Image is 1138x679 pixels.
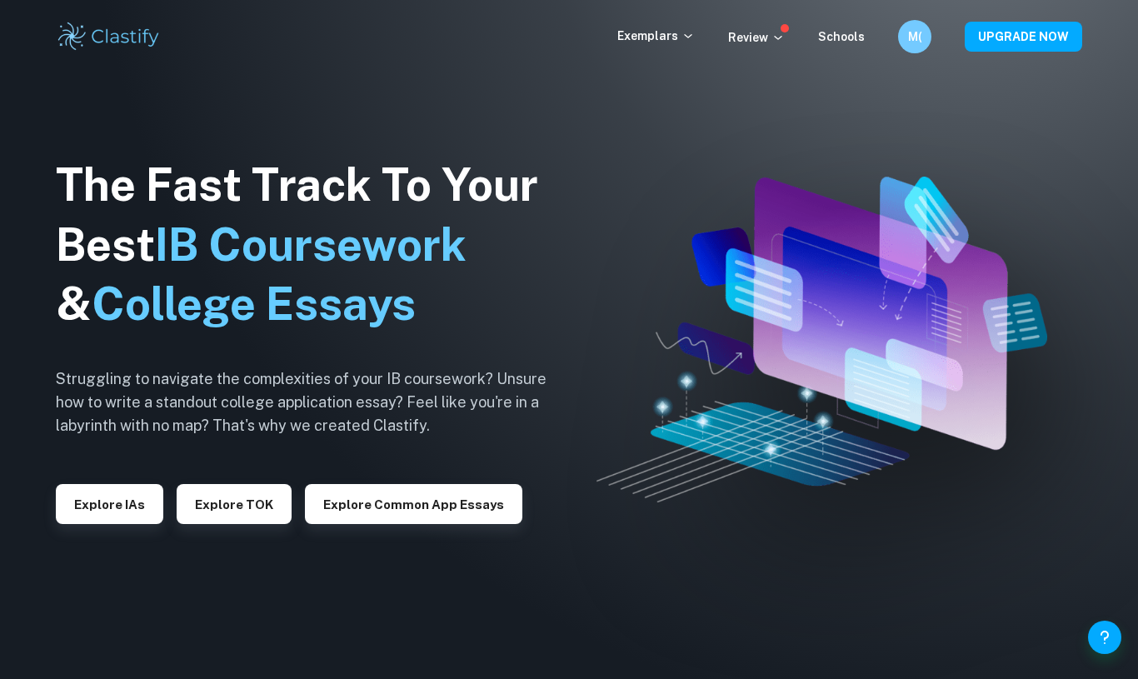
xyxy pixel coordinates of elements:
[56,496,163,512] a: Explore IAs
[92,277,416,330] span: College Essays
[56,367,572,437] h6: Struggling to navigate the complexities of your IB coursework? Unsure how to write a standout col...
[728,28,785,47] p: Review
[818,30,865,43] a: Schools
[177,496,292,512] a: Explore TOK
[305,484,522,524] button: Explore Common App essays
[617,27,695,45] p: Exemplars
[1088,621,1121,654] button: Help and Feedback
[965,22,1082,52] button: UPGRADE NOW
[305,496,522,512] a: Explore Common App essays
[155,218,467,271] span: IB Coursework
[56,20,162,53] img: Clastify logo
[177,484,292,524] button: Explore TOK
[898,20,931,53] button: M(
[56,484,163,524] button: Explore IAs
[596,177,1047,502] img: Clastify hero
[906,27,925,46] h6: M(
[56,155,572,335] h1: The Fast Track To Your Best &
